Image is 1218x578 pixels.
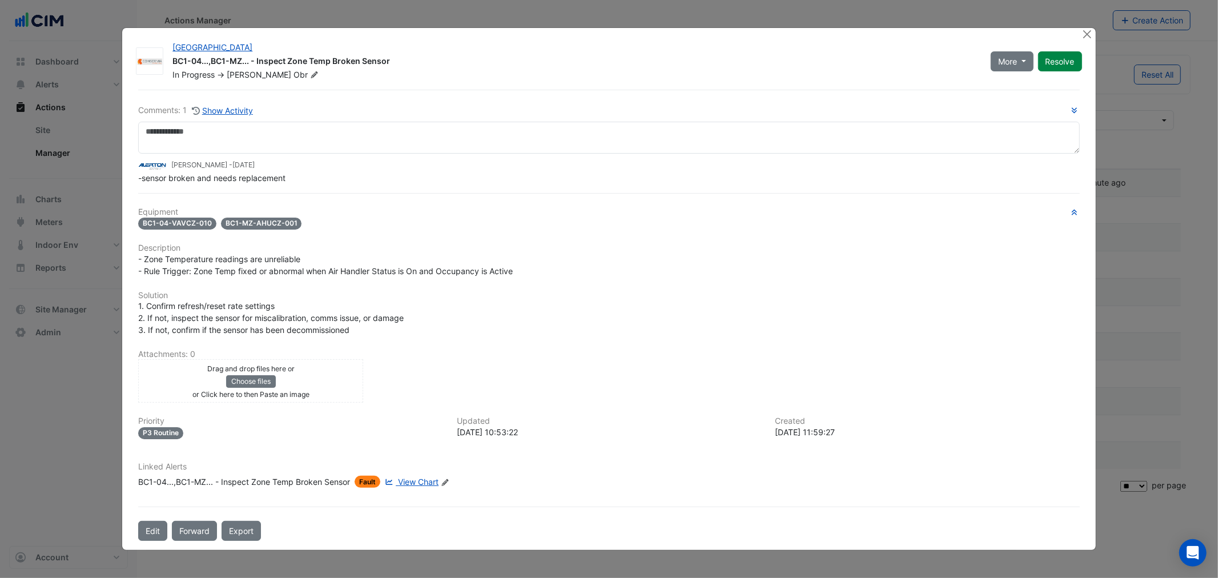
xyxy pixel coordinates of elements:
small: [PERSON_NAME] - [171,160,255,170]
button: Forward [172,521,217,541]
div: [DATE] 10:53:22 [457,426,761,438]
button: Close [1082,28,1094,40]
h6: Description [138,243,1079,253]
div: BC1-04...,BC1-MZ... - Inspect Zone Temp Broken Sensor [172,55,977,69]
small: or Click here to then Paste an image [192,390,309,399]
button: Choose files [226,375,276,388]
small: Drag and drop files here or [207,364,295,373]
span: BC1-MZ-AHUCZ-001 [221,218,302,230]
a: Export [222,521,261,541]
span: Obr [294,69,321,81]
span: -> [217,70,224,79]
h6: Solution [138,291,1079,300]
a: View Chart [383,476,439,488]
div: Comments: 1 [138,104,254,117]
span: [PERSON_NAME] [227,70,291,79]
h6: Priority [138,416,443,426]
h6: Linked Alerts [138,462,1079,472]
button: Resolve [1038,51,1082,71]
fa-icon: Edit Linked Alerts [441,478,449,487]
h6: Updated [457,416,761,426]
span: View Chart [398,477,439,487]
button: More [991,51,1034,71]
button: Edit [138,521,167,541]
h6: Attachments: 0 [138,350,1079,359]
img: Alerton [138,159,167,171]
div: BC1-04...,BC1-MZ... - Inspect Zone Temp Broken Sensor [138,476,350,488]
span: More [998,55,1017,67]
span: BC1-04-VAVCZ-010 [138,218,216,230]
div: [DATE] 11:59:27 [775,426,1079,438]
h6: Created [775,416,1079,426]
button: Show Activity [191,104,254,117]
span: 1. Confirm refresh/reset rate settings 2. If not, inspect the sensor for miscalibration, comms is... [138,301,404,335]
span: In Progress [172,70,215,79]
span: -sensor broken and needs replacement [138,173,286,183]
img: Conservia [136,56,163,67]
h6: Equipment [138,207,1079,217]
div: Open Intercom Messenger [1179,539,1207,567]
div: P3 Routine [138,427,183,439]
a: [GEOGRAPHIC_DATA] [172,42,252,52]
span: 2023-09-20 11:59:53 [232,160,255,169]
span: Fault [355,476,380,488]
span: - Zone Temperature readings are unreliable - Rule Trigger: Zone Temp fixed or abnormal when Air H... [138,254,513,276]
